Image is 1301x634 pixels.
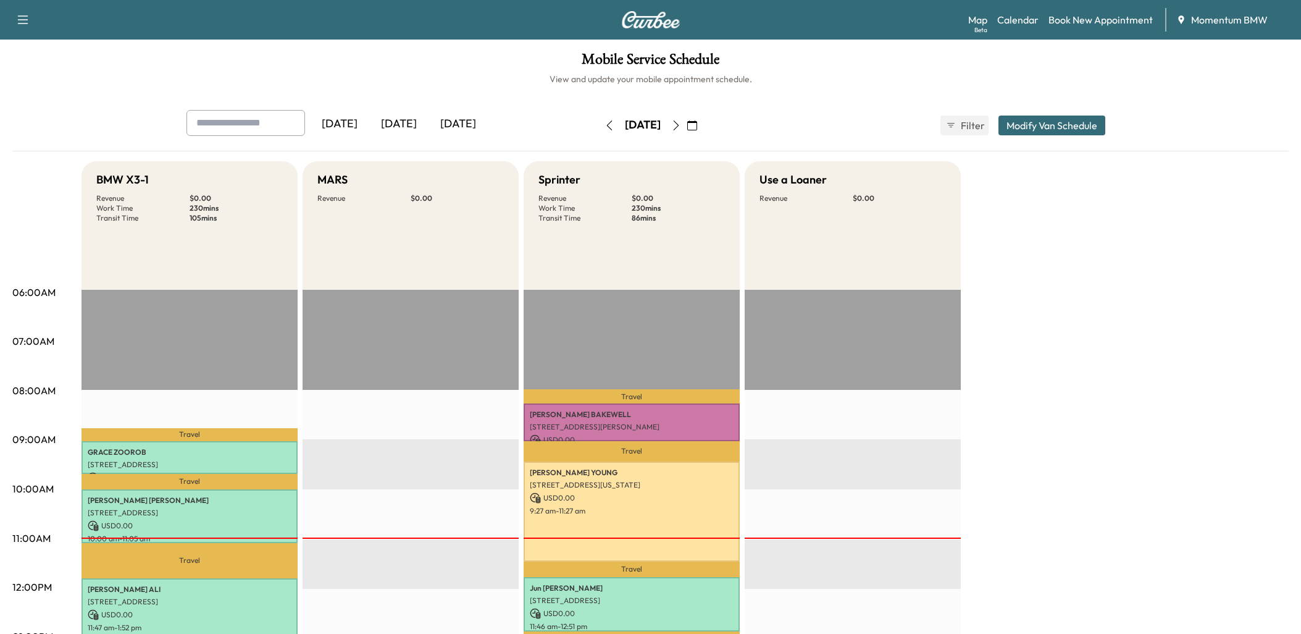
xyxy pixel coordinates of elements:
[530,583,734,593] p: Jun [PERSON_NAME]
[88,447,291,457] p: GRACE ZOOROB
[190,203,283,213] p: 230 mins
[96,213,190,223] p: Transit Time
[530,422,734,432] p: [STREET_ADDRESS][PERSON_NAME]
[940,116,989,135] button: Filter
[632,203,725,213] p: 230 mins
[632,193,725,203] p: $ 0.00
[12,580,52,594] p: 12:00PM
[530,492,734,504] p: USD 0.00
[974,25,987,35] div: Beta
[538,203,632,213] p: Work Time
[12,73,1289,85] h6: View and update your mobile appointment schedule.
[1191,12,1268,27] span: Momentum BMW
[968,12,987,27] a: MapBeta
[530,608,734,619] p: USD 0.00
[429,110,488,138] div: [DATE]
[530,434,734,446] p: USD 0.00
[190,213,283,223] p: 105 mins
[317,171,348,188] h5: MARS
[88,520,291,531] p: USD 0.00
[12,383,56,398] p: 08:00AM
[530,596,734,606] p: [STREET_ADDRESS]
[538,193,632,203] p: Revenue
[88,623,291,633] p: 11:47 am - 1:52 pm
[524,389,740,404] p: Travel
[524,441,740,462] p: Travel
[88,585,291,594] p: [PERSON_NAME] ALI
[88,472,291,483] p: USD 0.00
[82,543,298,578] p: Travel
[88,508,291,518] p: [STREET_ADDRESS]
[88,460,291,470] p: [STREET_ADDRESS]
[88,609,291,620] p: USD 0.00
[530,410,734,420] p: [PERSON_NAME] BAKEWELL
[82,474,298,489] p: Travel
[621,11,680,28] img: Curbee Logo
[538,171,580,188] h5: Sprinter
[530,622,734,632] p: 11:46 am - 12:51 pm
[853,193,946,203] p: $ 0.00
[524,562,740,578] p: Travel
[530,468,734,478] p: [PERSON_NAME] YOUNG
[12,531,51,546] p: 11:00AM
[1048,12,1153,27] a: Book New Appointment
[369,110,429,138] div: [DATE]
[88,496,291,505] p: [PERSON_NAME] [PERSON_NAME]
[96,171,149,188] h5: BMW X3-1
[538,213,632,223] p: Transit Time
[12,432,56,447] p: 09:00AM
[961,118,983,133] span: Filter
[88,597,291,607] p: [STREET_ADDRESS]
[997,12,1039,27] a: Calendar
[759,171,827,188] h5: Use a Loaner
[411,193,504,203] p: $ 0.00
[530,506,734,516] p: 9:27 am - 11:27 am
[759,193,853,203] p: Revenue
[625,117,661,133] div: [DATE]
[530,480,734,490] p: [STREET_ADDRESS][US_STATE]
[317,193,411,203] p: Revenue
[12,481,54,496] p: 10:00AM
[12,334,54,349] p: 07:00AM
[96,203,190,213] p: Work Time
[998,116,1105,135] button: Modify Van Schedule
[12,285,56,300] p: 06:00AM
[96,193,190,203] p: Revenue
[82,428,298,441] p: Travel
[310,110,369,138] div: [DATE]
[88,534,291,544] p: 10:00 am - 11:05 am
[190,193,283,203] p: $ 0.00
[12,52,1289,73] h1: Mobile Service Schedule
[632,213,725,223] p: 86 mins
